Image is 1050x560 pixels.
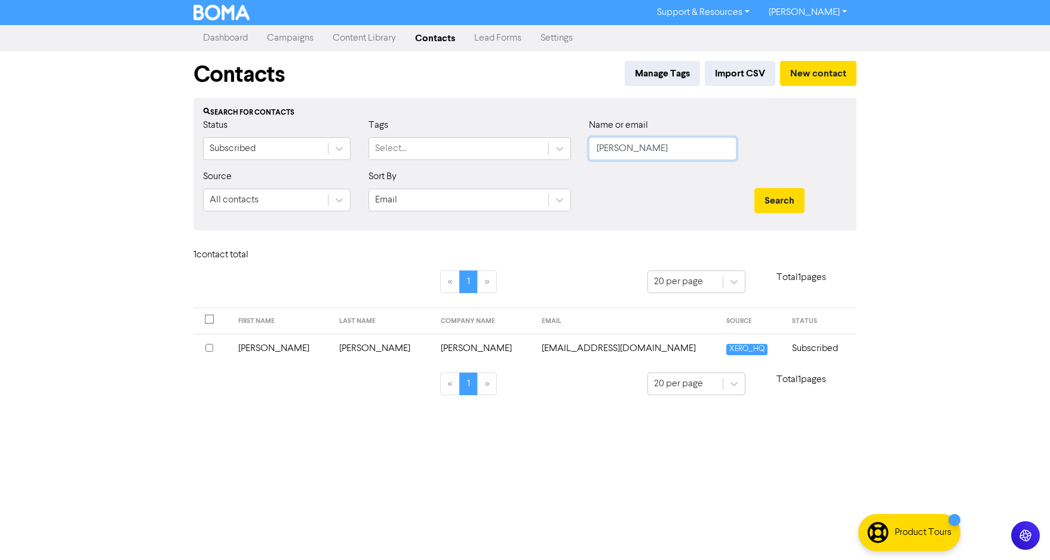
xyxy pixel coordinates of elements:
th: SOURCE [719,308,785,334]
th: FIRST NAME [231,308,333,334]
button: Search [754,188,805,213]
a: Dashboard [194,26,257,50]
p: Total 1 pages [745,373,856,387]
h1: Contacts [194,61,285,88]
a: Contacts [406,26,465,50]
label: Source [203,170,232,184]
a: Page 1 is your current page [459,373,478,395]
a: Page 1 is your current page [459,270,478,293]
div: Select... [375,141,407,156]
td: ashvicmorltd@xtra.co.nz [535,334,719,363]
button: New contact [780,61,856,86]
a: Content Library [323,26,406,50]
h6: 1 contact total [194,250,289,261]
label: Sort By [369,170,397,184]
a: Lead Forms [465,26,531,50]
iframe: Chat Widget [990,503,1050,560]
td: [PERSON_NAME] [231,334,333,363]
label: Status [203,118,228,133]
a: [PERSON_NAME] [759,3,856,22]
a: Campaigns [257,26,323,50]
th: LAST NAME [332,308,434,334]
div: Subscribed [210,141,256,156]
div: Search for contacts [203,107,847,118]
button: Manage Tags [625,61,700,86]
div: Email [375,193,397,207]
span: XERO_HQ [726,344,767,355]
td: [PERSON_NAME] [332,334,434,363]
label: Tags [369,118,388,133]
td: [PERSON_NAME] [434,334,535,363]
div: 20 per page [654,377,703,391]
th: COMPANY NAME [434,308,535,334]
img: BOMA Logo [194,5,250,20]
th: STATUS [785,308,856,334]
td: Subscribed [785,334,856,363]
div: All contacts [210,193,259,207]
th: EMAIL [535,308,719,334]
p: Total 1 pages [745,270,856,285]
label: Name or email [589,118,648,133]
a: Support & Resources [647,3,759,22]
button: Import CSV [705,61,775,86]
a: Settings [531,26,582,50]
div: 20 per page [654,275,703,289]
